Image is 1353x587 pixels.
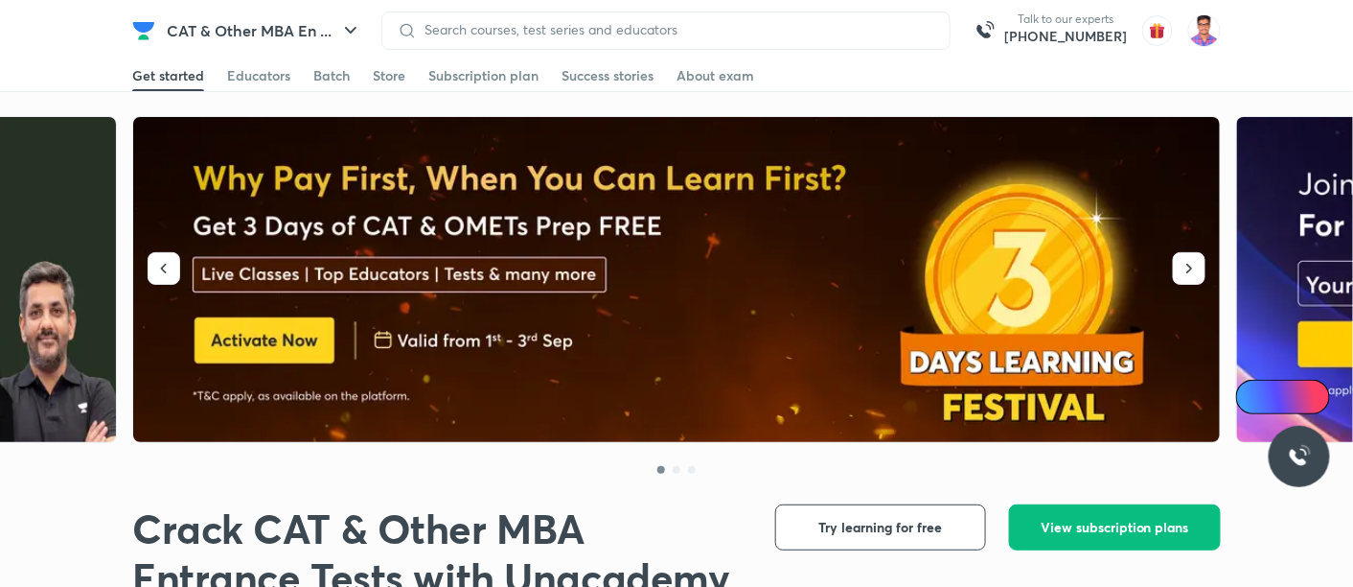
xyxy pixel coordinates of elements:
div: Get started [132,66,204,85]
a: Educators [227,60,290,91]
img: Icon [1248,389,1263,405]
a: Get started [132,60,204,91]
button: Try learning for free [775,505,986,551]
span: View subscription plans [1041,518,1189,537]
button: View subscription plans [1009,505,1221,551]
a: Subscription plan [428,60,539,91]
img: Company Logo [132,19,155,42]
span: Ai Doubts [1268,389,1319,405]
button: CAT & Other MBA En ... [155,12,374,50]
div: Educators [227,66,290,85]
div: Store [373,66,405,85]
p: Talk to our experts [1004,12,1127,27]
div: Subscription plan [428,66,539,85]
a: About exam [676,60,754,91]
a: [PHONE_NUMBER] [1004,27,1127,46]
a: Success stories [562,60,654,91]
span: Try learning for free [819,518,943,537]
div: About exam [676,66,754,85]
a: Store [373,60,405,91]
a: Batch [313,60,350,91]
img: call-us [966,12,1004,50]
img: ttu [1288,445,1311,468]
img: Tejas Sharma [1188,14,1221,47]
div: Success stories [562,66,654,85]
img: avatar [1142,15,1173,46]
div: Batch [313,66,350,85]
a: Ai Doubts [1236,380,1330,414]
input: Search courses, test series and educators [417,22,934,37]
